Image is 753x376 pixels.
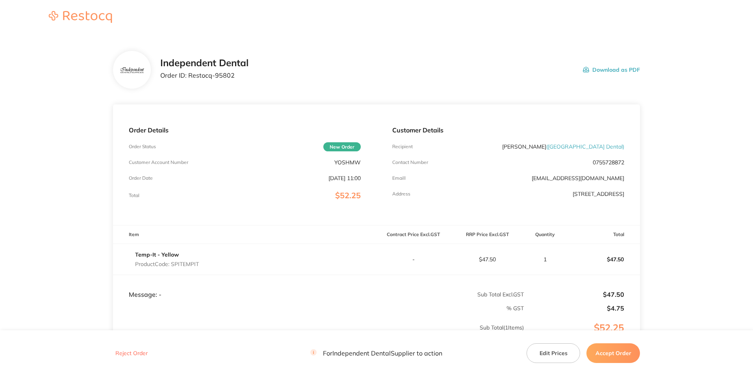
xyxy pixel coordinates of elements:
[566,225,640,244] th: Total
[119,66,145,74] img: bzV5Y2k1dA
[392,160,428,165] p: Contact Number
[502,143,624,150] p: [PERSON_NAME]
[546,143,624,150] span: ( [GEOGRAPHIC_DATA] Dental )
[392,127,624,134] p: Customer Details
[525,291,624,298] p: $47.50
[583,58,640,82] button: Download as PDF
[160,58,249,69] h2: Independent Dental
[335,190,361,200] span: $52.25
[334,159,361,166] p: YOSHMW
[527,343,580,363] button: Edit Prices
[129,144,156,149] p: Order Status
[135,251,179,258] a: Temp-It - Yellow
[328,175,361,181] p: [DATE] 11:00
[129,127,361,134] p: Order Details
[41,11,120,23] img: Restocq logo
[160,72,249,79] p: Order ID: Restocq- 95802
[450,225,524,244] th: RRP Price Excl. GST
[113,350,150,357] button: Reject Order
[129,175,153,181] p: Order Date
[377,291,524,298] p: Sub Total Excl. GST
[525,322,640,349] p: $52.25
[525,256,566,262] p: 1
[532,175,624,182] a: [EMAIL_ADDRESS][DOMAIN_NAME]
[135,261,199,267] p: Product Code: SPITEMPIT
[310,350,442,357] p: For Independent Dental Supplier to action
[377,256,450,262] p: -
[586,343,640,363] button: Accept Order
[451,256,523,262] p: $47.50
[524,225,566,244] th: Quantity
[376,225,450,244] th: Contract Price Excl. GST
[593,159,624,166] p: 0755728872
[113,275,376,298] td: Message: -
[392,175,406,181] p: Emaill
[573,191,624,197] p: [STREET_ADDRESS]
[525,305,624,312] p: $4.75
[113,324,524,346] p: Sub Total ( 1 Items)
[129,160,188,165] p: Customer Account Number
[567,250,640,269] p: $47.50
[392,144,413,149] p: Recipient
[392,191,410,197] p: Address
[129,193,139,198] p: Total
[41,11,120,24] a: Restocq logo
[113,225,376,244] th: Item
[113,305,524,311] p: % GST
[323,142,361,151] span: New Order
